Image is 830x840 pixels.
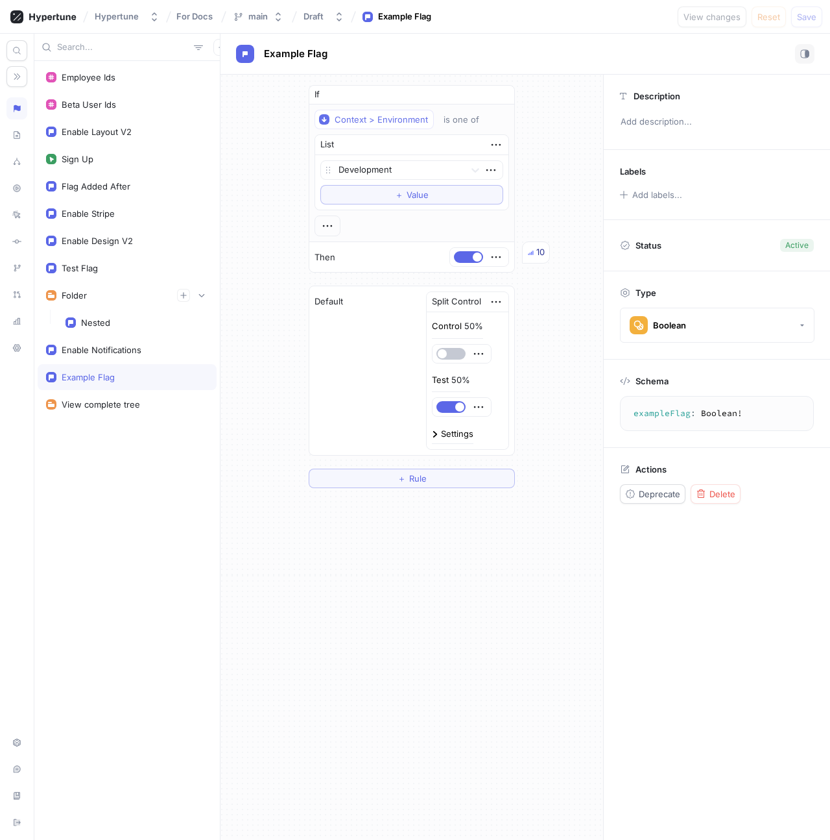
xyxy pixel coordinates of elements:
div: Pull requests [6,284,27,306]
div: Setup [6,732,27,754]
button: is one of [438,110,498,129]
span: ＋ [397,475,406,482]
div: Analytics [6,310,27,332]
button: Context > Environment [314,110,434,129]
p: Description [634,91,680,101]
div: Split Control [432,295,481,308]
div: Logs [6,204,27,226]
textarea: exampleFlag: Boolean! [626,402,808,425]
button: main [228,6,289,27]
div: Add labels... [632,191,682,199]
p: Status [635,236,661,254]
span: Delete [709,490,735,498]
span: Rule [409,475,427,482]
div: Enable Layout V2 [62,127,132,137]
div: Settings [6,337,27,359]
button: Save [791,6,822,27]
div: Logic [6,97,27,119]
div: Active [785,240,809,251]
button: View changes [678,6,746,27]
div: Settings [441,430,473,438]
span: Save [797,13,816,21]
span: ＋ [395,191,403,199]
div: Live chat [6,758,27,780]
div: 10 [536,246,545,259]
p: Actions [635,464,667,475]
div: Folder [62,290,87,301]
p: If [314,88,320,101]
p: Schema [635,376,669,386]
button: Draft [298,6,350,27]
p: Then [314,251,335,264]
button: ＋Rule [309,469,515,488]
div: Nested [81,317,110,328]
div: 50% [464,322,483,330]
div: Hypertune [95,11,139,22]
p: Type [635,288,656,298]
div: main [248,11,268,22]
div: Example Flag [62,372,115,382]
span: For Docs [176,12,213,21]
div: Enable Design V2 [62,236,133,246]
button: Boolean [620,308,814,343]
span: Example Flag [264,49,327,59]
div: Sign out [6,811,27,834]
span: Reset [757,13,780,21]
div: Test Flag [62,263,98,273]
p: Labels [620,166,646,177]
div: Boolean [653,320,686,331]
p: Add description... [615,111,819,133]
button: Delete [691,484,741,504]
span: Value [407,191,429,199]
div: Context > Environment [335,114,428,125]
span: View changes [683,13,741,21]
button: ＋Value [320,185,503,204]
button: Deprecate [620,484,685,504]
span: Deprecate [639,490,680,498]
p: Test [432,374,449,387]
input: Search... [57,41,189,54]
p: Control [432,320,462,333]
div: Employee Ids [62,72,115,82]
div: Draft [303,11,324,22]
div: Enable Notifications [62,345,141,355]
div: Diff [6,230,27,253]
div: View complete tree [62,399,140,410]
div: Branches [6,257,27,279]
div: Documentation [6,785,27,807]
div: Sign Up [62,154,93,164]
button: Add labels... [615,186,685,203]
div: Schema [6,124,27,146]
div: Splits [6,151,27,173]
p: Default [314,295,343,308]
div: Flag Added After [62,181,130,191]
div: Beta User Ids [62,99,116,110]
button: Hypertune [89,6,165,27]
div: is one of [444,114,479,125]
div: Enable Stripe [62,208,115,219]
button: Reset [752,6,786,27]
div: List [320,138,334,151]
div: Preview [6,177,27,199]
div: Example Flag [378,10,431,23]
div: 50% [451,376,470,384]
